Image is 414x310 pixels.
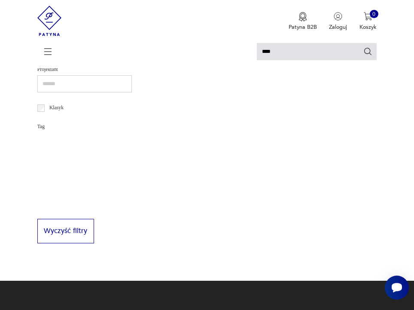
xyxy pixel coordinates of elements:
[359,12,377,31] button: 0Koszyk
[289,23,317,31] p: Patyna B2B
[37,219,94,244] button: Wyczyść filtry
[364,12,372,21] img: Ikona koszyka
[289,12,317,31] button: Patyna B2B
[298,12,307,21] img: Ikona medalu
[329,12,347,31] button: Zaloguj
[334,12,342,21] img: Ikonka użytkownika
[329,23,347,31] p: Zaloguj
[37,65,132,74] p: Projektant
[359,23,377,31] p: Koszyk
[385,276,409,300] iframe: Smartsupp widget button
[37,123,132,131] p: Tag
[289,12,317,31] a: Ikona medaluPatyna B2B
[363,47,373,56] button: Szukaj
[49,104,64,112] p: Klasyk
[370,10,378,18] div: 0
